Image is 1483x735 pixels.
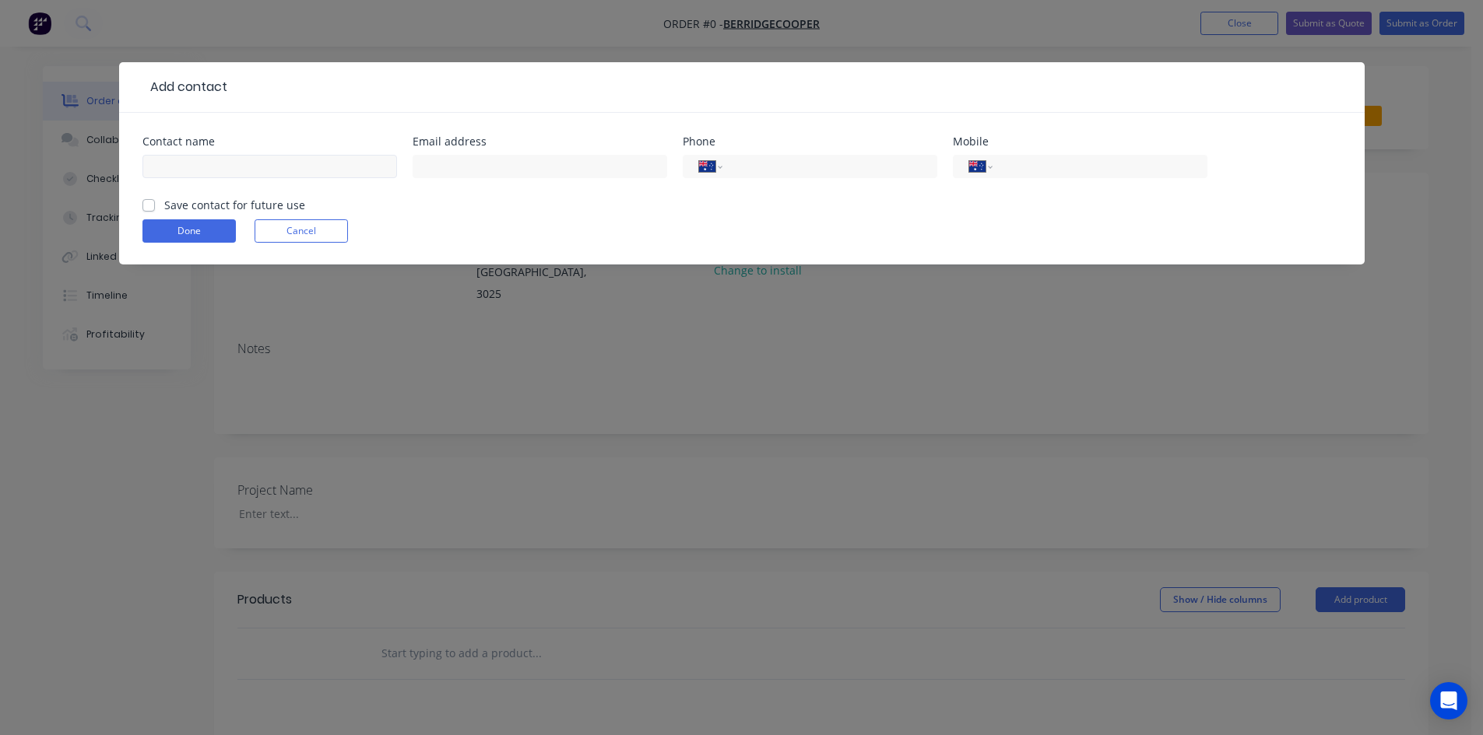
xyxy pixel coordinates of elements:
[164,197,305,213] label: Save contact for future use
[413,136,667,147] div: Email address
[142,78,227,96] div: Add contact
[255,219,348,243] button: Cancel
[953,136,1207,147] div: Mobile
[142,136,397,147] div: Contact name
[1430,682,1467,719] div: Open Intercom Messenger
[683,136,937,147] div: Phone
[142,219,236,243] button: Done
